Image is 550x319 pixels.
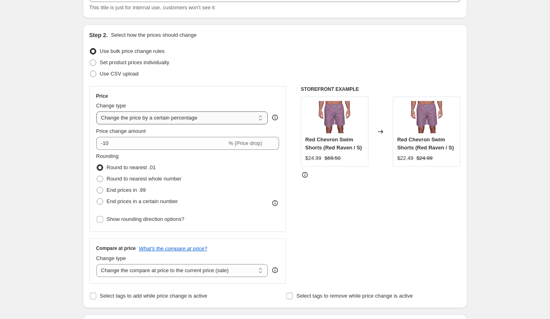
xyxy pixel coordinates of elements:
[96,103,126,109] span: Change type
[100,293,207,299] span: Select tags to add while price change is active
[271,266,279,274] div: help
[100,48,165,54] span: Use bulk price change rules
[96,153,119,159] span: Rounding
[305,154,322,162] div: $24.99
[397,136,454,151] span: Red Chevron Swim Shorts (Red Raven / S)
[301,86,461,92] h6: STOREFRONT EXAMPLE
[96,128,146,134] span: Price change amount
[111,31,197,39] p: Select how the prices should change
[325,154,341,162] strike: $69.50
[107,216,184,222] span: Show rounding direction options?
[89,31,108,39] h2: Step 2.
[410,101,443,133] img: M119B3000Red_20Raven_001_80x.jpg
[397,154,413,162] div: $22.49
[100,59,169,65] span: Set product prices individually
[107,164,156,170] span: Round to nearest .01
[100,71,139,77] span: Use CSV upload
[107,176,182,182] span: Round to nearest whole number
[96,255,126,261] span: Change type
[96,137,227,150] input: -15
[96,245,136,252] h3: Compare at price
[107,198,178,204] span: End prices in a certain number
[228,140,262,146] span: % (Price drop)
[107,187,146,193] span: End prices in .99
[318,101,351,133] img: M119B3000Red_20Raven_001_80x.jpg
[417,154,433,162] strike: $24.99
[305,136,362,151] span: Red Chevron Swim Shorts (Red Raven / S)
[139,246,207,252] button: What's the compare at price?
[271,113,279,122] div: help
[89,4,215,10] span: This title is just for internal use, customers won't see it
[296,293,413,299] span: Select tags to remove while price change is active
[96,93,108,99] h3: Price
